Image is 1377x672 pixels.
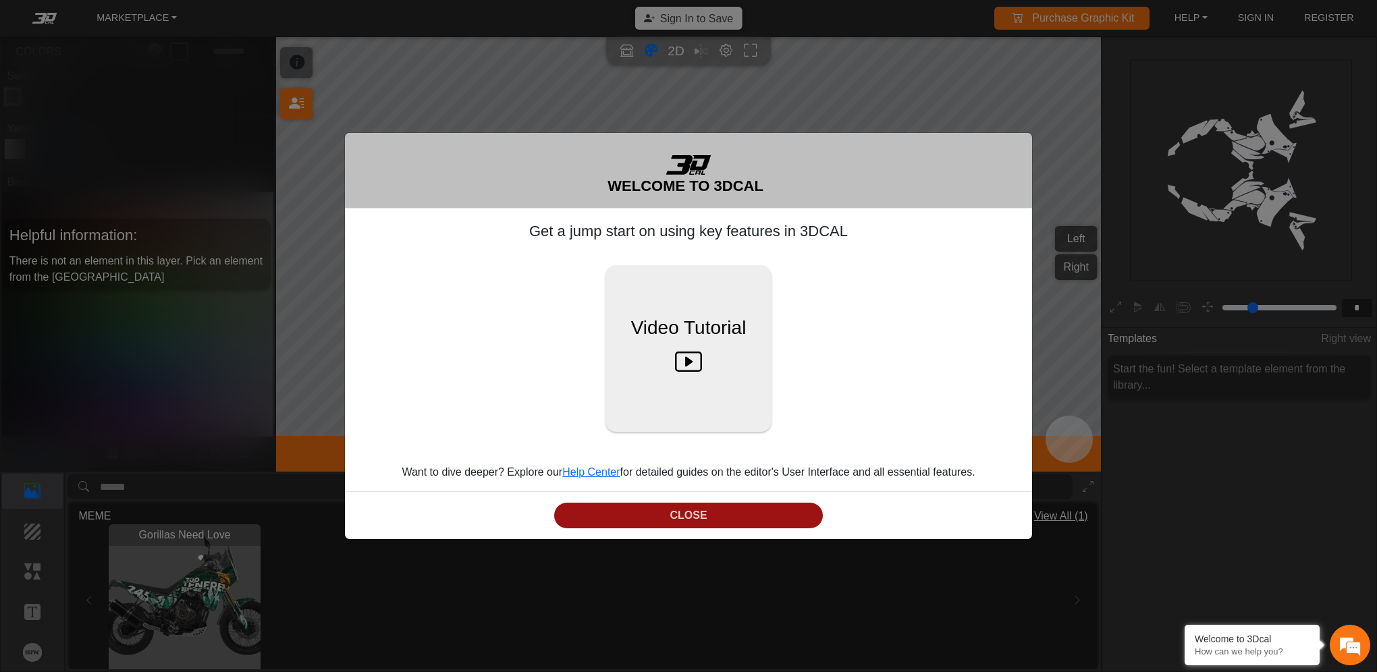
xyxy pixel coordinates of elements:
span: Video Tutorial [631,314,747,342]
p: Want to dive deeper? Explore our for detailed guides on the editor's User Interface and all essen... [356,464,1021,480]
h5: Get a jump start on using key features in 3DCAL [356,219,1021,244]
button: CLOSE [554,503,823,529]
div: Chat with us now [90,71,247,88]
div: Navigation go back [15,69,35,90]
span: Conversation [7,422,90,432]
a: Help Center [562,466,620,478]
h5: WELCOME TO 3DCAL [607,175,763,197]
div: Minimize live chat window [221,7,254,39]
div: FAQs [90,399,174,441]
textarea: Type your message and hit 'Enter' [7,352,257,399]
span: We're online! [78,159,186,287]
p: How can we help you? [1195,646,1309,656]
div: Articles [173,399,257,441]
div: Welcome to 3Dcal [1195,634,1309,644]
button: Video Tutorial [605,265,772,432]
